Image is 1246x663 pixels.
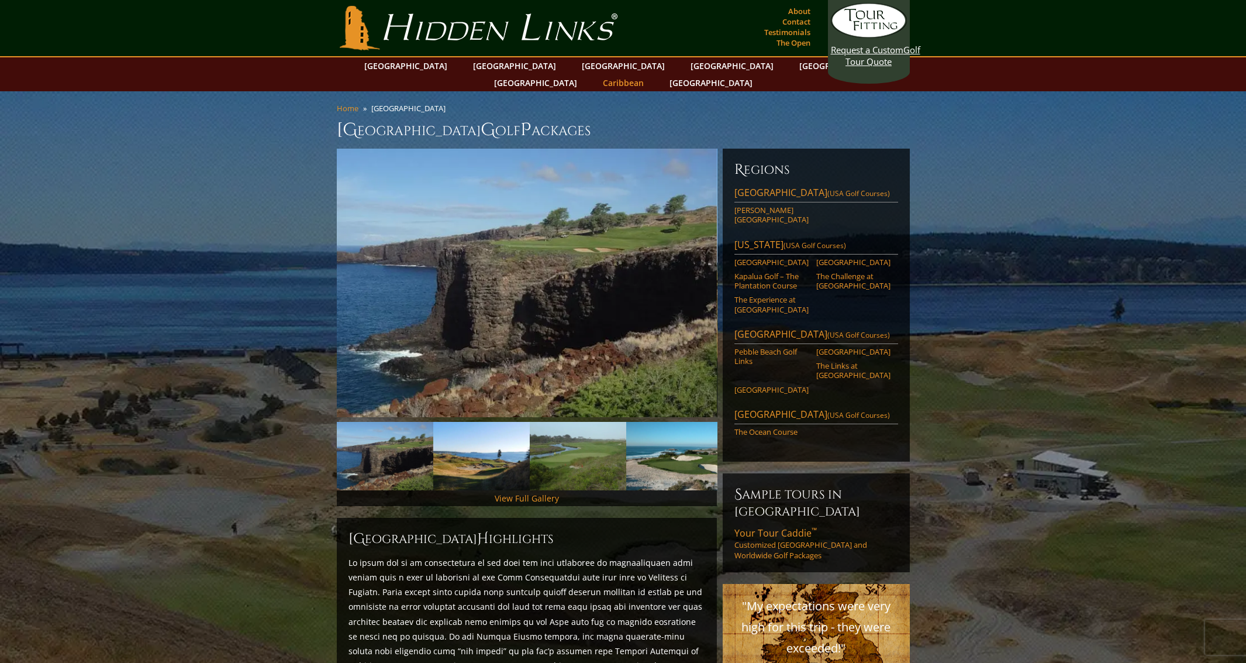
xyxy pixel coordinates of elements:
span: Request a Custom [831,44,903,56]
a: The Open [774,35,813,51]
a: [PERSON_NAME][GEOGRAPHIC_DATA] [734,205,809,225]
a: The Ocean Course [734,427,809,437]
a: View Full Gallery [495,493,559,504]
a: [GEOGRAPHIC_DATA] [467,57,562,74]
span: H [477,530,489,548]
h6: Sample Tours in [GEOGRAPHIC_DATA] [734,485,898,520]
h6: Regions [734,160,898,179]
h2: [GEOGRAPHIC_DATA] ighlights [348,530,705,548]
span: G [481,118,495,142]
sup: ™ [812,525,817,535]
a: About [785,3,813,19]
span: (USA Golf Courses) [827,188,890,198]
span: (USA Golf Courses) [827,330,890,340]
a: [GEOGRAPHIC_DATA] [734,257,809,267]
a: Request a CustomGolf Tour Quote [831,3,907,67]
span: Your Tour Caddie [734,527,817,540]
a: [GEOGRAPHIC_DATA] [488,74,583,91]
a: Testimonials [761,24,813,40]
a: [GEOGRAPHIC_DATA] [685,57,779,74]
span: (USA Golf Courses) [784,241,846,250]
a: [GEOGRAPHIC_DATA] [793,57,888,74]
a: [GEOGRAPHIC_DATA] [816,347,891,356]
a: [GEOGRAPHIC_DATA] [734,385,809,394]
span: (USA Golf Courses) [827,410,890,420]
a: [GEOGRAPHIC_DATA] [576,57,671,74]
a: The Links at [GEOGRAPHIC_DATA] [816,361,891,380]
h1: [GEOGRAPHIC_DATA] olf ackages [337,118,910,142]
a: The Challenge at [GEOGRAPHIC_DATA] [816,272,891,291]
a: [GEOGRAPHIC_DATA](USA Golf Courses) [734,408,898,424]
a: Caribbean [597,74,650,91]
a: [GEOGRAPHIC_DATA](USA Golf Courses) [734,186,898,202]
a: Pebble Beach Golf Links [734,347,809,366]
a: [GEOGRAPHIC_DATA] [664,74,758,91]
li: [GEOGRAPHIC_DATA] [371,103,450,114]
a: The Experience at [GEOGRAPHIC_DATA] [734,295,809,314]
span: P [520,118,531,142]
a: [GEOGRAPHIC_DATA](USA Golf Courses) [734,328,898,344]
a: [US_STATE](USA Golf Courses) [734,238,898,255]
p: "My expectations were very high for this trip - they were exceeded!" [734,596,898,659]
a: Contact [779,13,813,30]
a: [GEOGRAPHIC_DATA] [358,57,453,74]
a: [GEOGRAPHIC_DATA] [816,257,891,267]
a: Home [337,103,358,114]
a: Your Tour Caddie™Customized [GEOGRAPHIC_DATA] and Worldwide Golf Packages [734,527,898,561]
a: Kapalua Golf – The Plantation Course [734,272,809,291]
